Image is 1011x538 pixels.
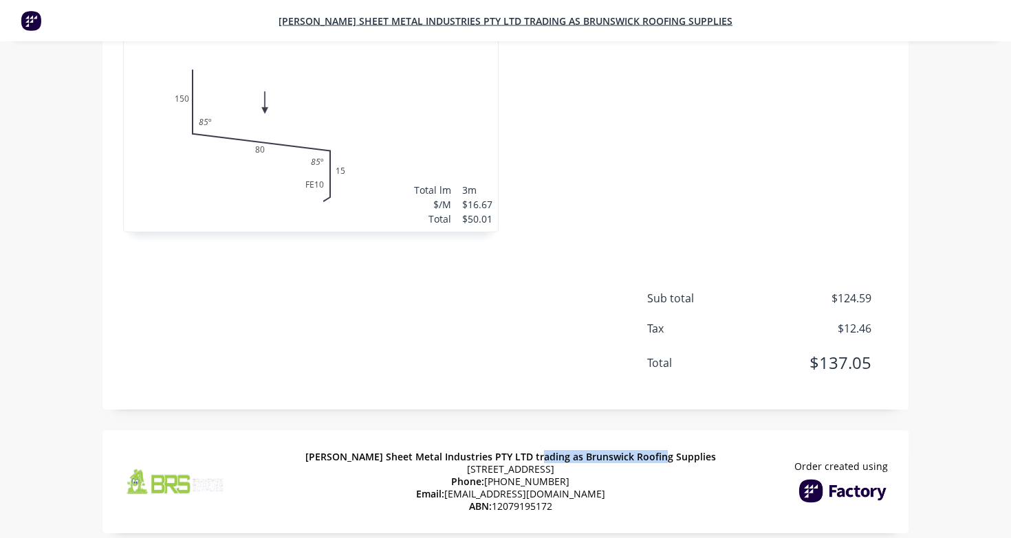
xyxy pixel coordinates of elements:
span: [STREET_ADDRESS] [467,463,554,475]
img: Factory [21,10,41,31]
div: $16.67 [462,197,492,212]
div: 3m [462,183,492,197]
span: [PHONE_NUMBER] [451,475,569,488]
div: Total lm [414,183,451,197]
span: Sub total [647,290,770,306]
img: Company Logo [123,441,226,522]
span: 12079195172 [469,500,552,513]
div: 015080FE101585º85º1 at 3000mmTotal lm$/MTotal3m$16.67$50.01 [124,22,498,232]
span: $12.46 [770,320,871,337]
span: [PERSON_NAME] Sheet Metal Industries PTY LTD trading as Brunswick Roofing Supplies [305,450,716,463]
span: $124.59 [770,290,871,306]
a: [EMAIL_ADDRESS][DOMAIN_NAME] [444,487,605,500]
div: Total [414,212,451,226]
span: ABN: [469,500,492,513]
span: Tax [647,320,770,337]
div: $50.01 [462,212,492,226]
img: Factory Logo [798,479,888,503]
span: Order created using [794,460,888,473]
span: $137.05 [770,350,871,375]
span: Total [647,355,770,371]
div: $/M [414,197,451,212]
span: Email: [416,487,444,500]
span: Phone: [451,475,484,488]
a: [PERSON_NAME] Sheet Metal Industries PTY LTD trading as Brunswick Roofing Supplies [279,14,732,27]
